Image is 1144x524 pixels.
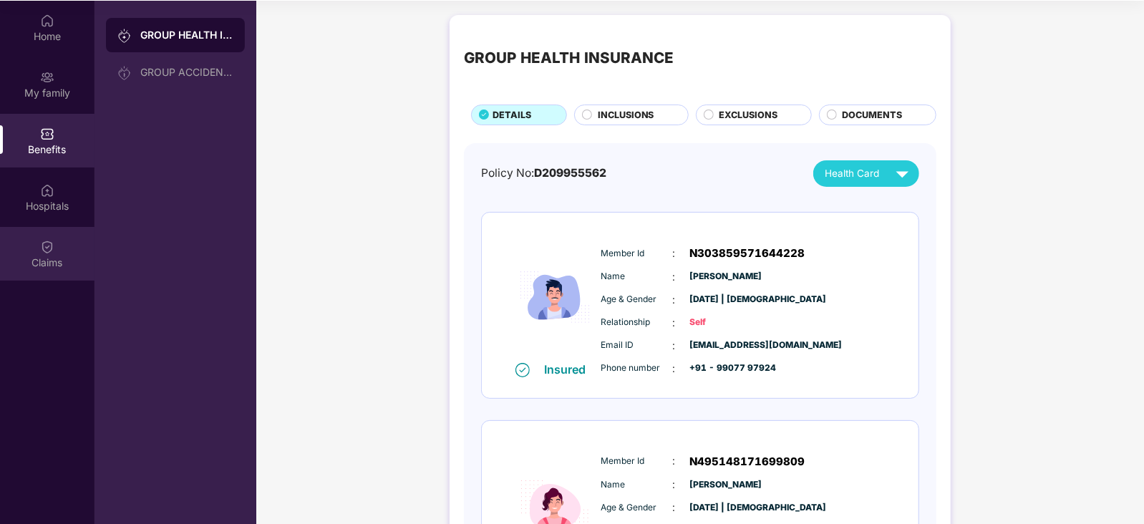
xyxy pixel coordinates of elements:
span: Age & Gender [601,293,673,306]
span: : [673,477,676,493]
span: Self [690,316,762,329]
span: DOCUMENTS [843,108,903,122]
img: svg+xml;base64,PHN2ZyB4bWxucz0iaHR0cDovL3d3dy53My5vcmcvMjAwMC9zdmciIHZpZXdCb3g9IjAgMCAyNCAyNCIgd2... [890,161,915,186]
span: : [673,269,676,285]
button: Health Card [813,160,919,187]
img: svg+xml;base64,PHN2ZyBpZD0iSG9tZSIgeG1sbnM9Imh0dHA6Ly93d3cudzMub3JnLzIwMDAvc3ZnIiB3aWR0aD0iMjAiIG... [40,14,54,28]
span: : [673,315,676,331]
span: INCLUSIONS [598,108,654,122]
span: : [673,338,676,354]
span: Name [601,478,673,492]
span: Health Card [825,166,879,181]
span: Member Id [601,247,673,261]
span: +91 - 99077 97924 [690,362,762,375]
img: svg+xml;base64,PHN2ZyB4bWxucz0iaHR0cDovL3d3dy53My5vcmcvMjAwMC9zdmciIHdpZHRoPSIxNiIgaGVpZ2h0PSIxNi... [515,363,530,377]
span: N495148171699809 [690,453,805,470]
span: Email ID [601,339,673,352]
img: svg+xml;base64,PHN2ZyBpZD0iQ2xhaW0iIHhtbG5zPSJodHRwOi8vd3d3LnczLm9yZy8yMDAwL3N2ZyIgd2lkdGg9IjIwIi... [40,240,54,254]
span: N303859571644228 [690,245,805,262]
span: Phone number [601,362,673,375]
span: [PERSON_NAME] [690,270,762,283]
span: : [673,292,676,308]
img: svg+xml;base64,PHN2ZyBpZD0iQmVuZWZpdHMiIHhtbG5zPSJodHRwOi8vd3d3LnczLm9yZy8yMDAwL3N2ZyIgd2lkdGg9Ij... [40,127,54,141]
span: D209955562 [534,166,606,180]
div: Insured [544,362,594,377]
img: svg+xml;base64,PHN2ZyB3aWR0aD0iMjAiIGhlaWdodD0iMjAiIHZpZXdCb3g9IjAgMCAyMCAyMCIgZmlsbD0ibm9uZSIgeG... [117,66,132,80]
span: [DATE] | [DEMOGRAPHIC_DATA] [690,501,762,515]
span: Name [601,270,673,283]
span: Age & Gender [601,501,673,515]
img: icon [512,233,598,362]
span: Relationship [601,316,673,329]
span: [DATE] | [DEMOGRAPHIC_DATA] [690,293,762,306]
span: Member Id [601,455,673,468]
img: svg+xml;base64,PHN2ZyB3aWR0aD0iMjAiIGhlaWdodD0iMjAiIHZpZXdCb3g9IjAgMCAyMCAyMCIgZmlsbD0ibm9uZSIgeG... [40,70,54,84]
span: : [673,500,676,515]
div: GROUP HEALTH INSURANCE [140,28,233,42]
img: svg+xml;base64,PHN2ZyBpZD0iSG9zcGl0YWxzIiB4bWxucz0iaHR0cDovL3d3dy53My5vcmcvMjAwMC9zdmciIHdpZHRoPS... [40,183,54,198]
span: EXCLUSIONS [719,108,777,122]
span: DETAILS [493,108,531,122]
span: : [673,361,676,377]
div: Policy No: [481,165,606,183]
div: GROUP ACCIDENTAL INSURANCE [140,67,233,78]
span: [EMAIL_ADDRESS][DOMAIN_NAME] [690,339,762,352]
div: GROUP HEALTH INSURANCE [464,47,674,69]
span: : [673,246,676,261]
span: [PERSON_NAME] [690,478,762,492]
img: svg+xml;base64,PHN2ZyB3aWR0aD0iMjAiIGhlaWdodD0iMjAiIHZpZXdCb3g9IjAgMCAyMCAyMCIgZmlsbD0ibm9uZSIgeG... [117,29,132,43]
span: : [673,453,676,469]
